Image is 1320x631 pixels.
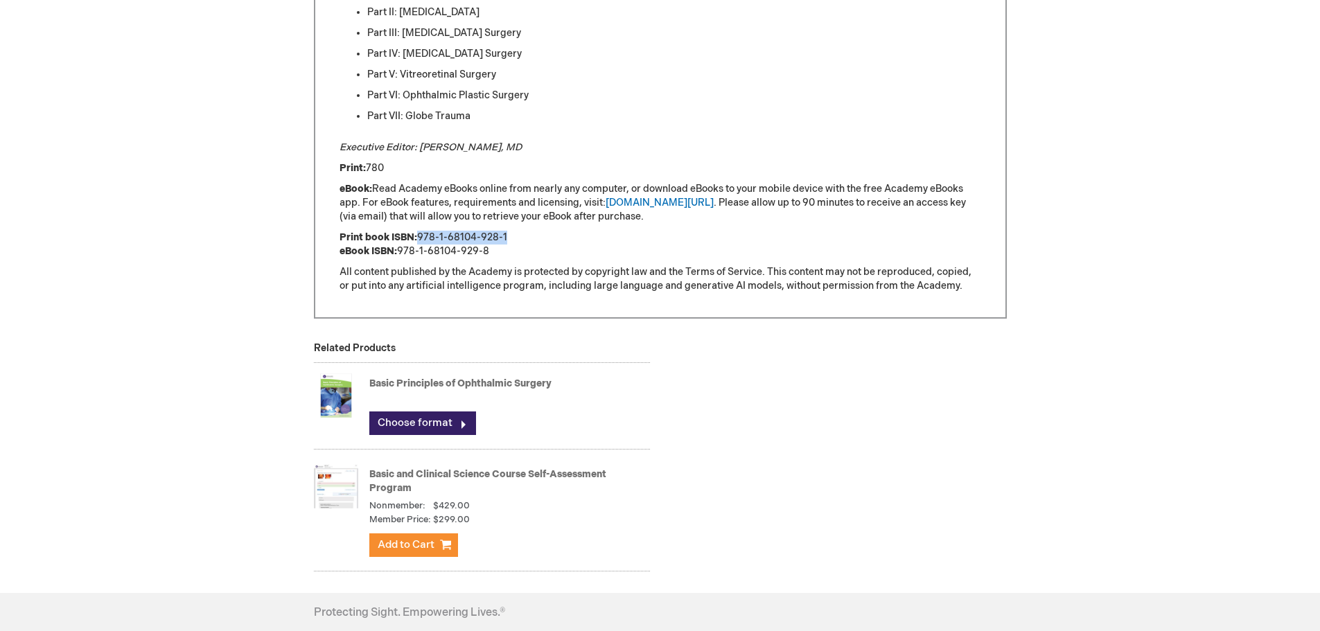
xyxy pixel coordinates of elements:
strong: eBook ISBN: [340,245,397,257]
a: Basic Principles of Ophthalmic Surgery [369,377,552,389]
li: Part II: [MEDICAL_DATA] [367,6,981,19]
li: Part VII: Globe Trauma [367,109,981,123]
a: Choose format [369,411,476,435]
span: $299.00 [433,513,470,526]
p: 780 [340,161,981,175]
strong: Print book ISBN: [340,231,417,243]
a: Basic and Clinical Science Course Self-Assessment Program [369,468,606,494]
li: Part III: [MEDICAL_DATA] Surgery [367,26,981,40]
h4: Protecting Sight. Empowering Lives.® [314,607,505,619]
p: All content published by the Academy is protected by copyright law and the Terms of Service. This... [340,265,981,293]
img: Basic Principles of Ophthalmic Surgery [314,368,358,423]
strong: Related Products [314,342,396,354]
li: Part V: Vitreoretinal Surgery [367,68,981,82]
a: [DOMAIN_NAME][URL] [606,197,714,208]
p: Read Academy eBooks online from nearly any computer, or download eBooks to your mobile device wit... [340,182,981,224]
strong: eBook: [340,183,372,195]
button: Add to Cart [369,533,458,557]
span: $429.00 [433,500,470,511]
strong: Print: [340,162,366,174]
li: Part VI: Ophthalmic Plastic Surgery [367,89,981,103]
strong: Member Price: [369,513,431,526]
img: Basic and Clinical Science Course Self-Assessment Program [314,459,358,514]
strong: Nonmember: [369,499,425,513]
li: Part IV: [MEDICAL_DATA] Surgery [367,47,981,61]
p: 978-1-68104-928-1 978-1-68104-929-8 [340,231,981,258]
span: Add to Cart [378,538,434,551]
em: Executive Editor: [PERSON_NAME], MD [340,141,522,153]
